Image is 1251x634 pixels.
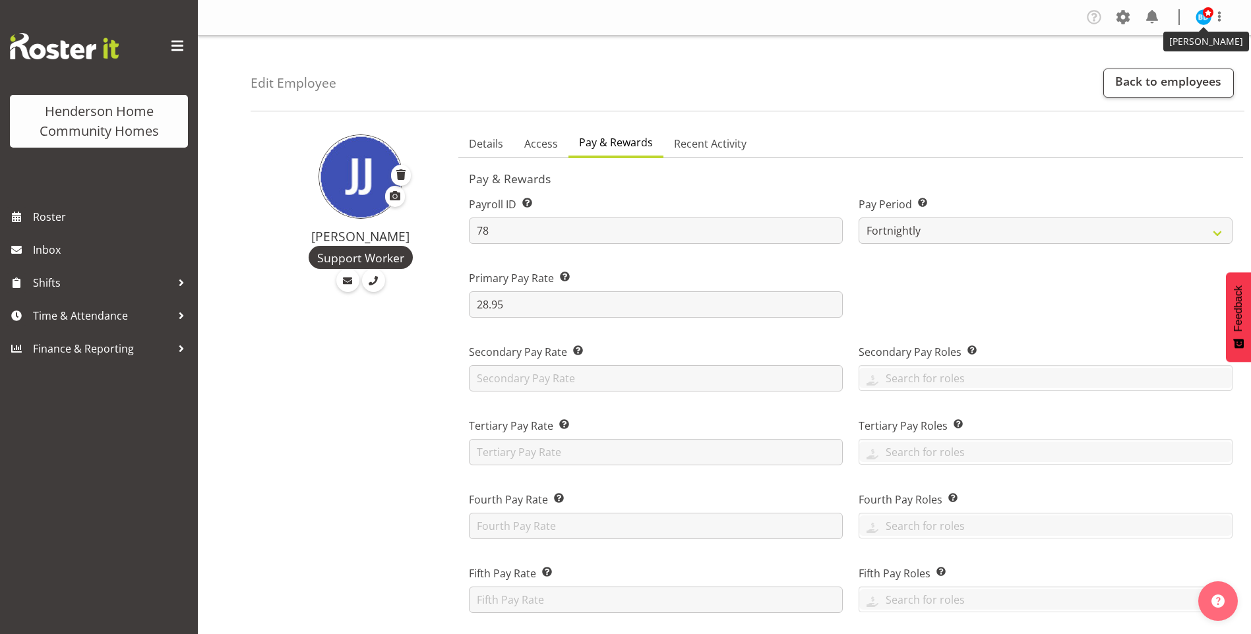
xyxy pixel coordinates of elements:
label: Payroll ID [469,196,843,212]
h5: Pay & Rewards [469,171,1233,186]
h4: [PERSON_NAME] [278,229,442,244]
input: Payroll ID [469,217,843,244]
a: Back to employees [1103,69,1234,98]
img: barbara-dunlop8515.jpg [1196,9,1211,25]
span: Inbox [33,240,191,260]
span: Shifts [33,273,171,293]
h4: Edit Employee [251,76,336,90]
span: Details [469,136,503,152]
input: Search for roles [859,442,1232,462]
a: Call Employee [362,269,385,292]
label: Primary Pay Rate [469,270,843,286]
input: Search for roles [859,589,1232,610]
input: Tertiary Pay Rate [469,439,843,465]
input: Secondary Pay Rate [469,365,843,391]
a: Email Employee [336,269,359,292]
img: help-xxl-2.png [1211,594,1225,608]
img: Rosterit website logo [10,33,119,59]
label: Fifth Pay Roles [859,565,1233,581]
label: Tertiary Pay Roles [859,418,1233,434]
img: janen-jamodiong10096.jpg [319,134,403,219]
span: Recent Activity [674,136,747,152]
span: Access [524,136,558,152]
label: Tertiary Pay Rate [469,418,843,434]
span: Pay & Rewards [579,134,653,150]
label: Secondary Pay Rate [469,344,843,360]
label: Fourth Pay Rate [469,492,843,507]
div: Henderson Home Community Homes [23,101,175,141]
span: Feedback [1233,285,1244,331]
label: Fourth Pay Roles [859,492,1233,507]
span: Time & Attendance [33,306,171,326]
input: Fifth Pay Rate [469,587,843,613]
button: Feedback - Show survey [1226,272,1251,362]
span: Support Worker [317,249,404,266]
span: Finance & Reporting [33,339,171,359]
input: Search for roles [859,368,1232,388]
span: Roster [33,207,191,227]
label: Pay Period [859,196,1233,212]
label: Fifth Pay Rate [469,565,843,581]
input: Fourth Pay Rate [469,513,843,539]
input: Search for roles [859,515,1232,536]
input: Primary Pay Rate [469,291,843,318]
label: Secondary Pay Roles [859,344,1233,360]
